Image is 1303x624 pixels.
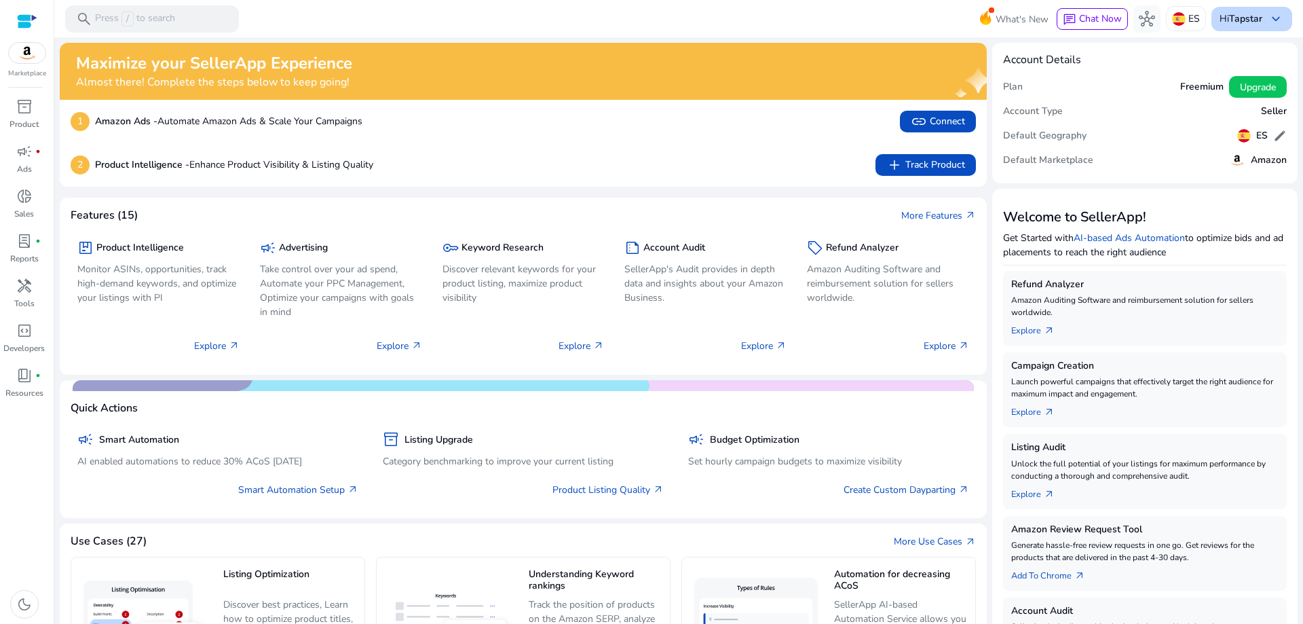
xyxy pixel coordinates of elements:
[1074,570,1085,581] span: arrow_outward
[1003,209,1287,225] h3: Welcome to SellerApp!
[1011,442,1279,454] h5: Listing Audit
[16,98,33,115] span: inventory_2
[807,262,969,305] p: Amazon Auditing Software and reimbursement solution for sellers worldwide.
[16,323,33,339] span: code_blocks
[95,114,362,128] p: Automate Amazon Ads & Scale Your Campaigns
[1011,539,1279,564] p: Generate hassle-free review requests in one go. Get reviews for the products that are delivered i...
[10,253,39,265] p: Reports
[1011,279,1279,291] h5: Refund Analyzer
[260,262,422,319] p: Take control over your ad spend, Automate your PPC Management, Optimize your campaigns with goals...
[1139,11,1155,27] span: hub
[1011,375,1279,400] p: Launch powerful campaigns that effectively target the right audience for maximum impact and engag...
[593,340,604,351] span: arrow_outward
[1003,155,1093,166] h5: Default Marketplace
[911,113,927,130] span: link
[844,483,969,497] a: Create Custom Dayparting
[643,242,705,254] h5: Account Audit
[965,210,976,221] span: arrow_outward
[1220,14,1262,24] p: Hi
[1003,54,1081,67] h4: Account Details
[77,454,358,469] p: AI enabled automations to reduce 30% ACoS [DATE]
[3,342,45,354] p: Developers
[35,238,41,244] span: fiber_manual_record
[710,435,799,446] h5: Budget Optimization
[1063,13,1076,26] span: chat
[95,12,175,26] p: Press to search
[77,431,94,447] span: campaign
[461,242,544,254] h5: Keyword Research
[1256,130,1268,142] h5: ES
[894,534,976,549] a: More Use Casesarrow_outward
[1188,7,1200,31] p: ES
[911,113,965,130] span: Connect
[238,483,358,497] a: Smart Automation Setup
[5,387,43,399] p: Resources
[96,242,184,254] h5: Product Intelligence
[14,208,34,220] p: Sales
[1229,76,1287,98] button: Upgrade
[1011,318,1065,337] a: Explorearrow_outward
[1011,482,1065,501] a: Explorearrow_outward
[71,402,138,415] h4: Quick Actions
[1057,8,1128,30] button: chatChat Now
[76,76,352,89] h4: Almost there! Complete the steps below to keep going!
[900,111,976,132] button: linkConnect
[741,339,787,353] p: Explore
[688,431,704,447] span: campaign
[16,188,33,204] span: donut_small
[1261,106,1287,117] h5: Seller
[559,339,604,353] p: Explore
[1003,106,1063,117] h5: Account Type
[16,143,33,160] span: campaign
[383,431,399,447] span: inventory_2
[688,454,969,469] p: Set hourly campaign budgets to maximize visibility
[1273,129,1287,143] span: edit
[9,43,45,63] img: amazon.svg
[958,340,969,351] span: arrow_outward
[8,69,46,79] p: Marketplace
[996,7,1049,31] span: What's New
[95,115,157,128] b: Amazon Ads -
[1268,11,1284,27] span: keyboard_arrow_down
[1240,80,1276,94] span: Upgrade
[121,12,134,26] span: /
[17,163,32,175] p: Ads
[71,155,90,175] p: 2
[1011,524,1279,536] h5: Amazon Review Request Tool
[383,454,664,469] p: Category benchmarking to improve your current listing
[1011,458,1279,482] p: Unlock the full potential of your listings for maximum performance by conducting a thorough and c...
[834,569,968,593] h5: Automation for decreasing ACoS
[1003,231,1287,259] p: Get Started with to optimize bids and ad placements to reach the right audience
[1180,81,1224,93] h5: Freemium
[411,340,422,351] span: arrow_outward
[1229,152,1245,168] img: amazon.svg
[529,569,663,593] h5: Understanding Keyword rankings
[76,11,92,27] span: search
[1172,12,1186,26] img: es.svg
[1251,155,1287,166] h5: Amazon
[958,484,969,495] span: arrow_outward
[16,233,33,249] span: lab_profile
[77,262,240,305] p: Monitor ASINs, opportunities, track high-demand keywords, and optimize your listings with PI
[16,278,33,294] span: handyman
[99,435,179,446] h5: Smart Automation
[1011,294,1279,318] p: Amazon Auditing Software and reimbursement solution for sellers worldwide.
[71,209,138,222] h4: Features (15)
[653,484,664,495] span: arrow_outward
[16,596,33,612] span: dark_mode
[1044,489,1055,500] span: arrow_outward
[1003,81,1023,93] h5: Plan
[901,208,976,223] a: More Featuresarrow_outward
[229,340,240,351] span: arrow_outward
[965,536,976,547] span: arrow_outward
[1044,325,1055,336] span: arrow_outward
[1003,130,1087,142] h5: Default Geography
[624,262,787,305] p: SellerApp's Audit provides in depth data and insights about your Amazon Business.
[95,158,373,172] p: Enhance Product Visibility & Listing Quality
[71,112,90,131] p: 1
[194,339,240,353] p: Explore
[404,435,473,446] h5: Listing Upgrade
[35,149,41,154] span: fiber_manual_record
[1011,361,1279,372] h5: Campaign Creation
[442,240,459,256] span: key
